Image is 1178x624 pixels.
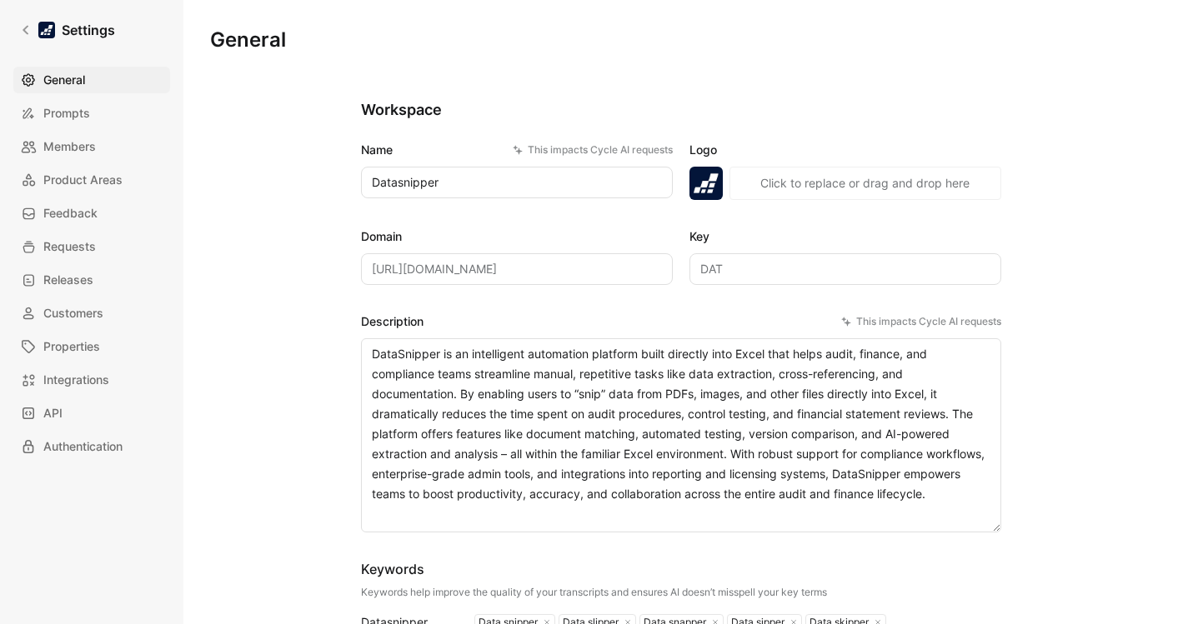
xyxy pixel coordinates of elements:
[513,142,673,158] div: This impacts Cycle AI requests
[13,133,170,160] a: Members
[689,227,1001,247] label: Key
[13,67,170,93] a: General
[43,170,123,190] span: Product Areas
[841,313,1001,330] div: This impacts Cycle AI requests
[361,312,1001,332] label: Description
[13,367,170,393] a: Integrations
[43,237,96,257] span: Requests
[13,167,170,193] a: Product Areas
[43,70,85,90] span: General
[361,586,827,599] div: Keywords help improve the quality of your transcripts and ensures AI doesn’t misspell your key terms
[361,140,673,160] label: Name
[43,337,100,357] span: Properties
[13,267,170,293] a: Releases
[43,103,90,123] span: Prompts
[689,167,723,200] img: logo
[361,100,1001,120] h2: Workspace
[361,338,1001,532] textarea: DataSnipper is an intelligent automation platform built directly into Excel that helps audit, fin...
[689,140,1001,160] label: Logo
[13,200,170,227] a: Feedback
[361,227,673,247] label: Domain
[13,13,122,47] a: Settings
[361,559,827,579] div: Keywords
[43,370,109,390] span: Integrations
[361,253,673,285] input: Some placeholder
[43,303,103,323] span: Customers
[43,137,96,157] span: Members
[43,203,98,223] span: Feedback
[13,400,170,427] a: API
[43,437,123,457] span: Authentication
[13,100,170,127] a: Prompts
[13,433,170,460] a: Authentication
[210,27,286,53] h1: General
[13,300,170,327] a: Customers
[43,403,63,423] span: API
[43,270,93,290] span: Releases
[13,233,170,260] a: Requests
[62,20,115,40] h1: Settings
[13,333,170,360] a: Properties
[729,167,1001,200] button: Click to replace or drag and drop here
